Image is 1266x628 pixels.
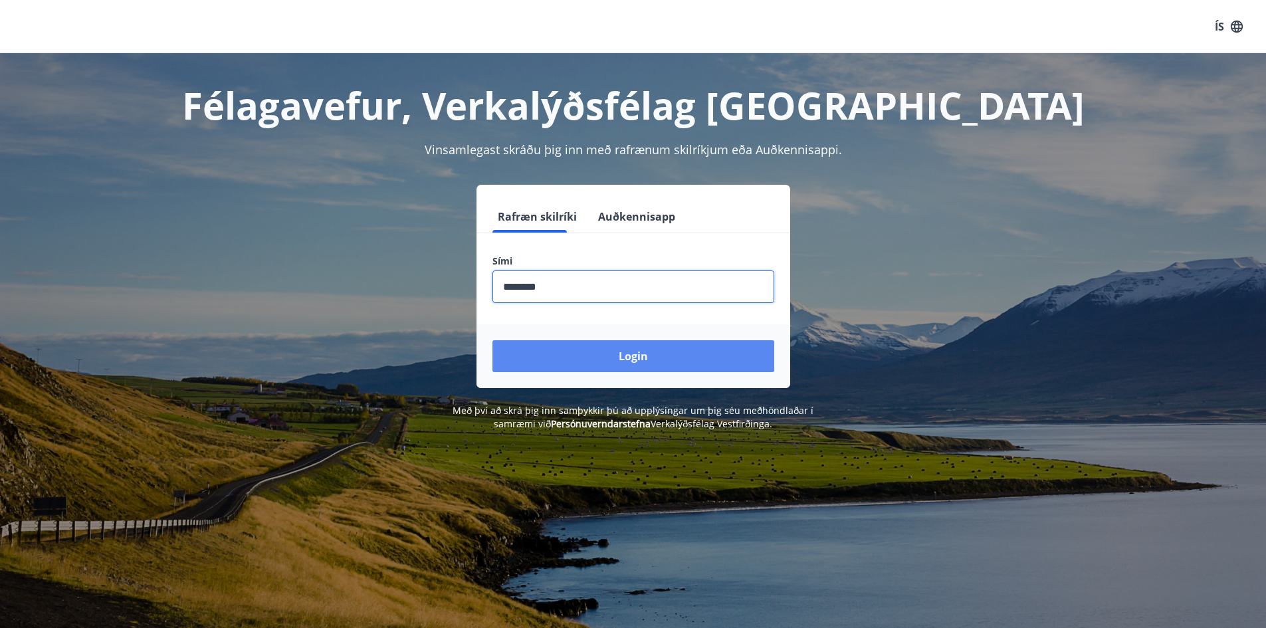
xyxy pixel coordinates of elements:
a: Persónuverndarstefna [551,417,651,430]
button: Rafræn skilríki [492,201,582,233]
span: Vinsamlegast skráðu þig inn með rafrænum skilríkjum eða Auðkennisappi. [425,142,842,157]
span: Með því að skrá þig inn samþykkir þú að upplýsingar um þig séu meðhöndlaðar í samræmi við Verkalý... [453,404,813,430]
button: Login [492,340,774,372]
button: Auðkennisapp [593,201,681,233]
label: Sími [492,255,774,268]
button: ÍS [1208,15,1250,39]
h1: Félagavefur, Verkalýðsfélag [GEOGRAPHIC_DATA] [171,80,1096,130]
